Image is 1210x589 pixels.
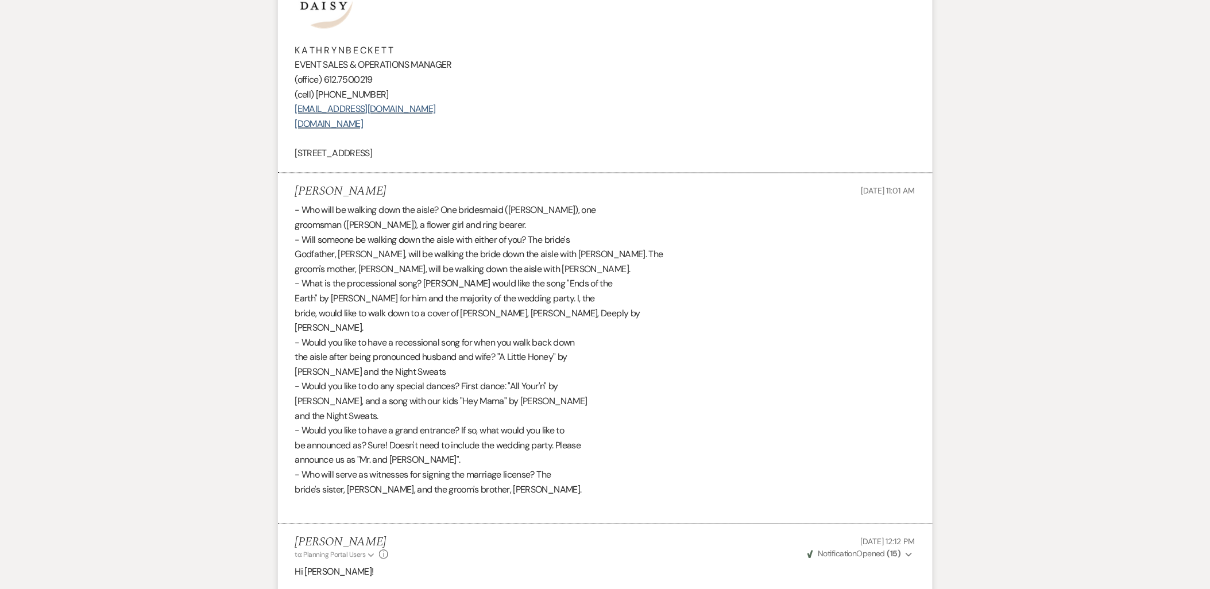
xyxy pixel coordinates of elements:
span: [DATE] 12:12 PM [861,537,915,547]
span: Notification [818,549,857,559]
h5: [PERSON_NAME] [295,536,389,550]
div: - Who will be walking down the aisle? One bridesmaid ([PERSON_NAME]), one groomsman ([PERSON_NAME... [295,203,915,511]
h5: [PERSON_NAME] [295,185,386,199]
button: NotificationOpened (15) [806,548,915,560]
button: to: Planning Portal Users [295,550,377,560]
span: [STREET_ADDRESS] [295,148,373,160]
strong: ( 15 ) [887,549,901,559]
span: to: Planning Portal Users [295,551,366,560]
span: [DATE] 11:01 AM [861,186,915,196]
a: [EMAIL_ADDRESS][DOMAIN_NAME] [295,103,436,115]
span: EVENT SALES & OPERATIONS MANAGER [295,59,453,71]
a: [DOMAIN_NAME] [295,118,364,130]
span: K A T H R Y N B E C K E T T [295,45,393,57]
p: Hi [PERSON_NAME]! [295,565,915,580]
span: (cell) [PHONE_NUMBER] [295,89,389,101]
span: (office) 612.750.0219 [295,74,373,86]
span: Opened [807,549,901,559]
